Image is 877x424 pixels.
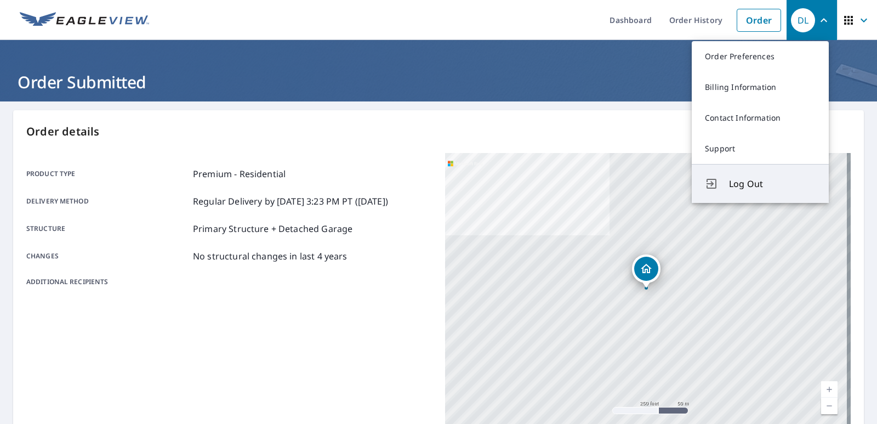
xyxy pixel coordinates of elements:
[26,222,189,235] p: Structure
[821,381,838,398] a: Current Level 17, Zoom In
[26,195,189,208] p: Delivery method
[26,250,189,263] p: Changes
[692,164,829,203] button: Log Out
[26,123,851,140] p: Order details
[26,277,189,287] p: Additional recipients
[692,103,829,133] a: Contact Information
[26,167,189,180] p: Product type
[193,167,286,180] p: Premium - Residential
[20,12,149,29] img: EV Logo
[737,9,781,32] a: Order
[692,133,829,164] a: Support
[729,177,816,190] span: Log Out
[692,72,829,103] a: Billing Information
[692,41,829,72] a: Order Preferences
[791,8,815,32] div: DL
[13,71,864,93] h1: Order Submitted
[632,255,660,289] div: Dropped pin, building 1, Residential property, 4507 Clermont Pl Garrett Park, MD 20896
[193,250,348,263] p: No structural changes in last 4 years
[193,195,388,208] p: Regular Delivery by [DATE] 3:23 PM PT ([DATE])
[193,222,352,235] p: Primary Structure + Detached Garage
[821,398,838,414] a: Current Level 17, Zoom Out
